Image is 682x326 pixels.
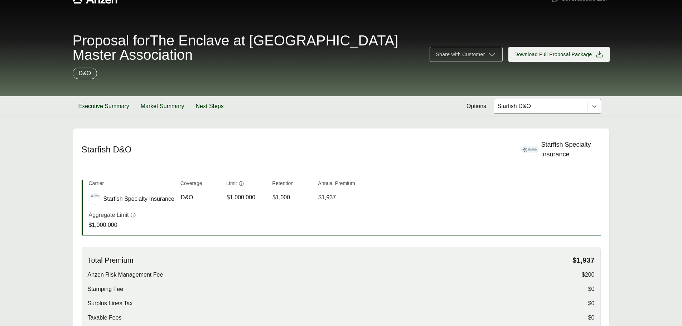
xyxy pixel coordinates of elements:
span: Share with Customer [436,51,485,58]
div: Starfish Specialty Insurance [541,140,600,159]
button: Executive Summary [73,96,135,116]
p: D&O [79,69,91,78]
th: Annual Premium [318,180,358,190]
button: Download Full Proposal Package [508,47,610,62]
h2: Starfish D&O [82,144,513,155]
span: Starfish Specialty Insurance [103,195,174,203]
span: D&O [181,193,193,202]
button: Share with Customer [430,47,502,62]
img: Starfish Specialty Insurance logo [90,194,100,198]
span: Anzen Risk Management Fee [88,271,163,279]
span: Proposal for The Enclave at [GEOGRAPHIC_DATA] Master Association [73,33,421,62]
span: $1,937 [572,256,594,265]
button: Next Steps [190,96,229,116]
span: Stamping Fee [88,285,124,293]
span: Total Premium [88,256,134,265]
span: Taxable Fees [88,313,122,322]
span: $0 [588,285,595,293]
p: Aggregate Limit [89,211,129,219]
th: Carrier [89,180,175,190]
span: Options: [466,102,488,111]
span: Surplus Lines Tax [88,299,133,308]
span: $1,937 [318,193,336,202]
img: Starfish Specialty Insurance logo [522,146,538,152]
span: $1,000,000 [227,193,255,202]
th: Retention [272,180,312,190]
span: $0 [588,299,595,308]
p: $1,000,000 [89,221,136,229]
span: $1,000 [272,193,290,202]
span: Download Full Proposal Package [514,51,592,58]
span: $0 [588,313,595,322]
button: Market Summary [135,96,190,116]
th: Coverage [180,180,221,190]
span: $200 [582,271,595,279]
th: Limit [226,180,266,190]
